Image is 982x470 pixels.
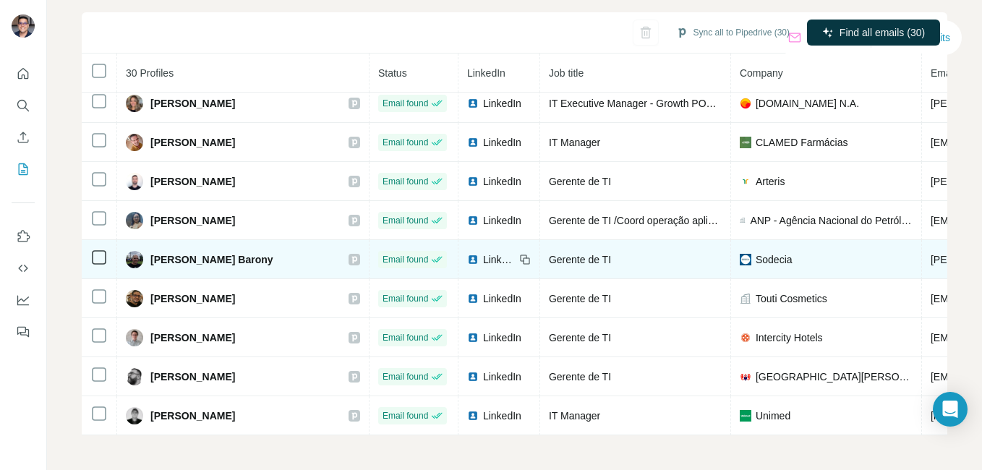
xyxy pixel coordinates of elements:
button: Search [12,93,35,119]
img: Avatar [126,407,143,424]
img: Avatar [126,251,143,268]
button: Feedback [12,319,35,345]
img: Avatar [126,368,143,385]
span: Status [378,67,407,79]
span: IT Executive Manager - Growth POD Head [549,98,740,109]
span: Gerente de TI /Coord operação aplicada ANP [549,215,753,226]
img: LinkedIn logo [467,332,479,343]
img: company-logo [740,176,751,187]
span: Email found [383,136,428,149]
span: Gerente de TI [549,176,611,187]
span: Email found [383,409,428,422]
span: Email [931,67,956,79]
span: Email found [383,331,428,344]
img: LinkedIn logo [467,293,479,304]
span: [PERSON_NAME] [150,291,235,306]
img: LinkedIn logo [467,410,479,422]
span: Intercity Hotels [756,330,823,345]
img: Avatar [126,329,143,346]
img: company-logo [740,410,751,422]
span: 30 Profiles [126,67,174,79]
img: company-logo [740,98,751,109]
img: Avatar [126,212,143,229]
button: Find all emails (30) [807,20,940,46]
img: company-logo [740,254,751,265]
div: Open Intercom Messenger [933,392,968,427]
span: IT Manager [549,137,600,148]
button: Dashboard [12,287,35,313]
span: LinkedIn [483,96,521,111]
span: [PERSON_NAME] Barony [150,252,273,267]
span: [PERSON_NAME] [150,174,235,189]
span: [PERSON_NAME] [150,330,235,345]
img: LinkedIn logo [467,98,479,109]
span: Email found [383,370,428,383]
button: Sync all to Pipedrive (30) [666,22,800,43]
span: Email found [383,214,428,227]
span: Email found [383,292,428,305]
span: LinkedIn [467,67,505,79]
span: Email found [383,175,428,188]
span: Sodecia [756,252,793,267]
img: LinkedIn logo [467,137,479,148]
span: Gerente de TI [549,254,611,265]
span: LinkedIn [483,409,521,423]
button: Use Surfe on LinkedIn [12,223,35,249]
span: LinkedIn [483,291,521,306]
span: Arteris [756,174,785,189]
img: Avatar [126,173,143,190]
button: Enrich CSV [12,124,35,150]
img: company-logo [740,332,751,343]
span: Company [740,67,783,79]
span: [GEOGRAPHIC_DATA][PERSON_NAME] [756,369,913,384]
span: LinkedIn [483,213,521,228]
span: LinkedIn [483,369,521,384]
button: Use Surfe API [12,255,35,281]
span: Touti Cosmetics [756,291,827,306]
span: LinkedIn [483,252,515,267]
span: LinkedIn [483,330,521,345]
span: Find all emails (30) [840,25,925,40]
img: Avatar [126,134,143,151]
button: My lists [12,156,35,182]
span: Gerente de TI [549,332,611,343]
span: LinkedIn [483,135,521,150]
span: [PERSON_NAME] [150,213,235,228]
button: Quick start [12,61,35,87]
span: CLAMED Farmácias [756,135,848,150]
span: [PERSON_NAME] [150,409,235,423]
img: Avatar [12,14,35,38]
span: Job title [549,67,584,79]
span: [DOMAIN_NAME] N.A. [756,96,859,111]
span: Unimed [756,409,790,423]
img: Avatar [126,95,143,112]
img: company-logo [740,137,751,148]
span: Email found [383,253,428,266]
span: [PERSON_NAME] [150,96,235,111]
img: company-logo [740,371,751,383]
span: [PERSON_NAME] [150,369,235,384]
img: LinkedIn logo [467,176,479,187]
img: LinkedIn logo [467,254,479,265]
img: LinkedIn logo [467,371,479,383]
span: LinkedIn [483,174,521,189]
span: IT Manager [549,410,600,422]
img: Avatar [126,290,143,307]
span: [PERSON_NAME] [150,135,235,150]
span: Gerente de TI [549,293,611,304]
span: Email found [383,97,428,110]
span: ANP - Agência Nacional do Petróleo, Gás Natural e Biocombustíveis [750,213,913,228]
img: LinkedIn logo [467,215,479,226]
span: Gerente de TI [549,371,611,383]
